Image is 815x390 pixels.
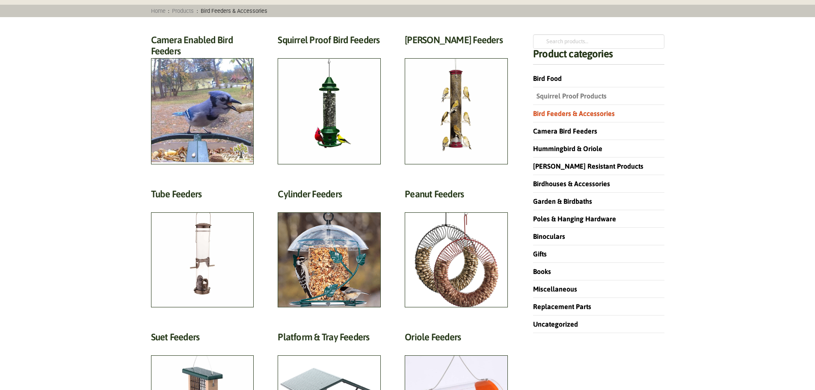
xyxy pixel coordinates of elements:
a: Squirrel Proof Products [533,92,607,100]
h2: [PERSON_NAME] Feeders [405,34,508,50]
a: Books [533,268,551,275]
h2: Tube Feeders [151,188,254,204]
a: Uncategorized [533,320,578,328]
a: Bird Food [533,74,562,82]
a: Products [169,8,197,14]
a: Visit product category Peanut Feeders [405,188,508,307]
a: Birdhouses & Accessories [533,180,610,188]
a: Bird Feeders & Accessories [533,110,615,117]
a: Visit product category Squirrel Proof Bird Feeders [278,34,381,165]
span: : : [148,8,270,14]
input: Search products… [533,34,664,49]
a: Poles & Hanging Hardware [533,215,616,223]
h2: Squirrel Proof Bird Feeders [278,34,381,50]
a: Gifts [533,250,547,258]
span: Bird Feeders & Accessories [198,8,270,14]
a: Visit product category Finch Feeders [405,34,508,165]
a: Hummingbird & Oriole [533,145,602,152]
a: Home [148,8,168,14]
h2: Platform & Tray Feeders [278,331,381,347]
h2: Cylinder Feeders [278,188,381,204]
a: Miscellaneous [533,285,577,293]
h2: Peanut Feeders [405,188,508,204]
a: [PERSON_NAME] Resistant Products [533,162,643,170]
a: Binoculars [533,232,565,240]
a: Garden & Birdbaths [533,197,592,205]
a: Visit product category Camera Enabled Bird Feeders [151,34,254,165]
a: Visit product category Tube Feeders [151,188,254,307]
h4: Product categories [533,49,664,65]
a: Camera Bird Feeders [533,127,597,135]
a: Replacement Parts [533,303,591,310]
h2: Suet Feeders [151,331,254,347]
h2: Camera Enabled Bird Feeders [151,34,254,62]
h2: Oriole Feeders [405,331,508,347]
a: Visit product category Cylinder Feeders [278,188,381,307]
